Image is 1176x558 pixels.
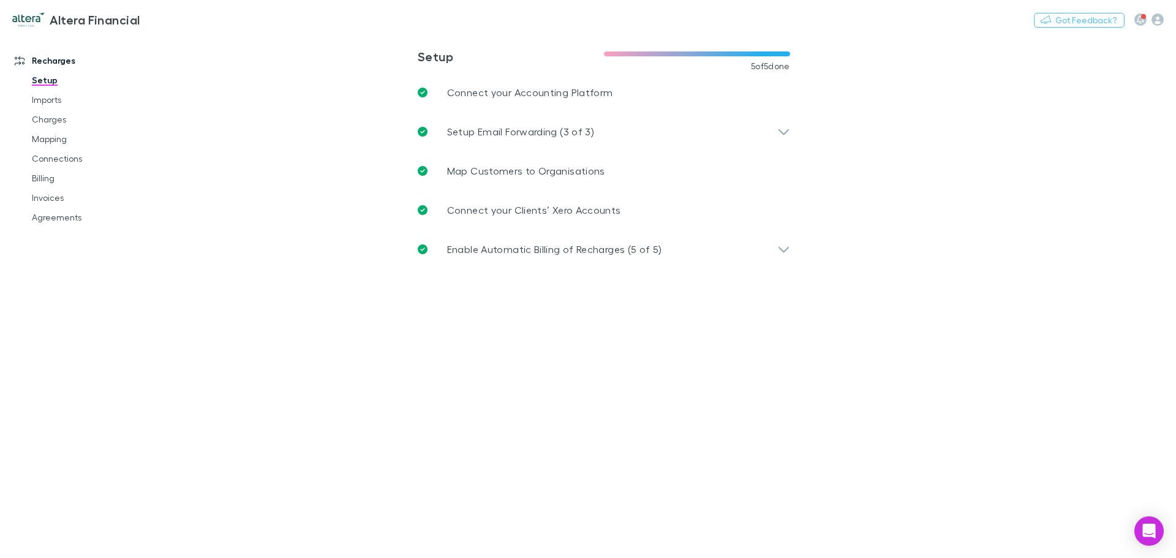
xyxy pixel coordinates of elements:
div: Enable Automatic Billing of Recharges (5 of 5) [408,230,800,269]
p: Connect your Accounting Platform [447,85,613,100]
a: Connections [20,149,165,168]
p: Enable Automatic Billing of Recharges (5 of 5) [447,242,662,257]
p: Setup Email Forwarding (3 of 3) [447,124,594,139]
p: Connect your Clients’ Xero Accounts [447,203,621,217]
div: Setup Email Forwarding (3 of 3) [408,112,800,151]
img: Altera Financial's Logo [12,12,45,27]
a: Billing [20,168,165,188]
a: Connect your Accounting Platform [408,73,800,112]
a: Imports [20,90,165,110]
a: Recharges [2,51,165,70]
a: Agreements [20,208,165,227]
a: Mapping [20,129,165,149]
a: Setup [20,70,165,90]
a: Charges [20,110,165,129]
h3: Altera Financial [50,12,140,27]
a: Altera Financial [5,5,148,34]
span: 5 of 5 done [751,61,790,71]
a: Connect your Clients’ Xero Accounts [408,190,800,230]
p: Map Customers to Organisations [447,164,605,178]
h3: Setup [418,49,604,64]
a: Map Customers to Organisations [408,151,800,190]
a: Invoices [20,188,165,208]
div: Open Intercom Messenger [1134,516,1164,546]
button: Got Feedback? [1034,13,1125,28]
